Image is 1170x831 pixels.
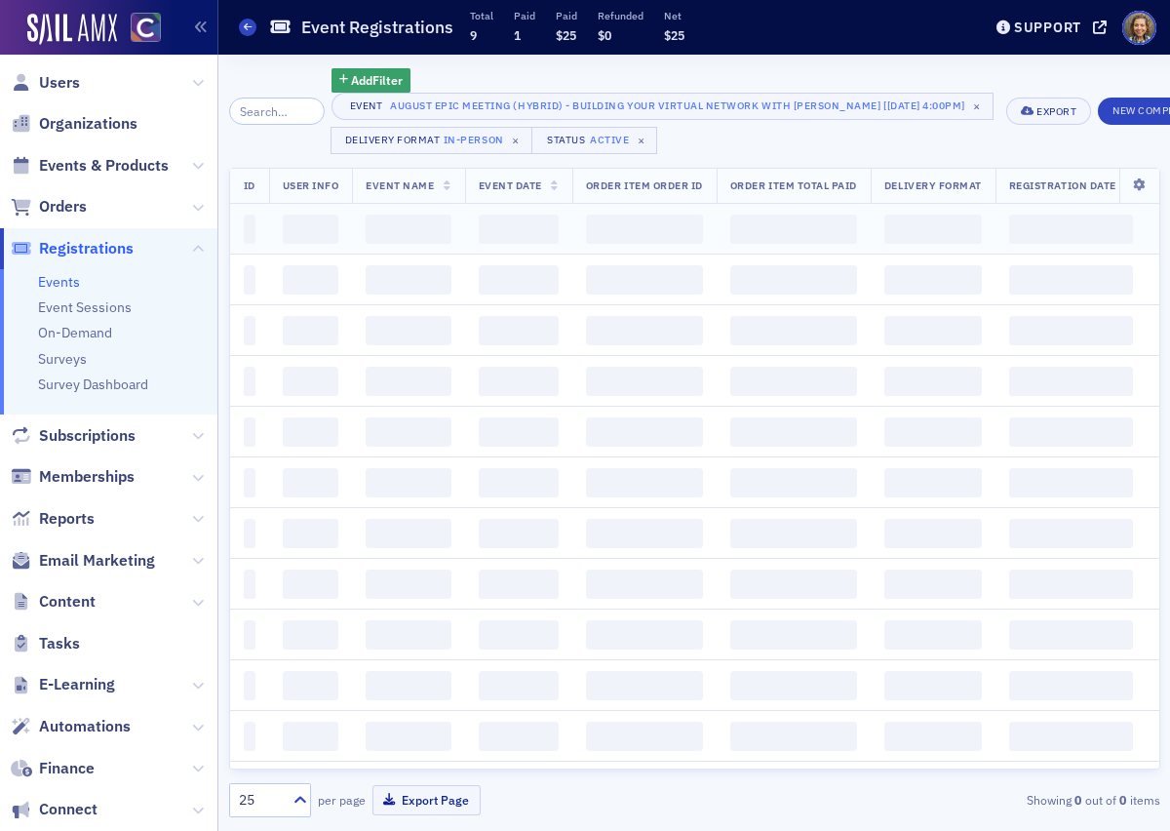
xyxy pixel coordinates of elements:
span: ‌ [1009,215,1133,244]
span: ‌ [1009,265,1133,295]
span: ‌ [479,316,559,345]
button: AddFilter [331,68,411,93]
span: ‌ [366,265,450,295]
span: 9 [470,27,477,43]
a: Memberships [11,466,135,488]
span: ‌ [479,570,559,599]
span: User Info [283,178,339,192]
span: ‌ [283,620,339,650]
span: ‌ [730,417,857,447]
div: In-Person [444,130,504,149]
span: Registrations [39,238,134,259]
span: ‌ [586,671,703,700]
span: ‌ [283,417,339,447]
input: Search… [229,98,325,125]
span: ‌ [884,316,982,345]
span: ‌ [884,570,982,599]
span: ‌ [586,417,703,447]
span: ‌ [884,215,982,244]
span: $0 [598,27,611,43]
a: Organizations [11,113,137,135]
span: ‌ [730,519,857,548]
span: Automations [39,716,131,737]
span: Content [39,591,96,613]
p: Paid [514,9,535,22]
div: Active [590,134,629,146]
span: ‌ [1009,722,1133,751]
div: Event [346,99,387,112]
span: ‌ [586,367,703,396]
a: View Homepage [117,13,161,46]
span: ‌ [730,367,857,396]
span: ‌ [244,468,255,497]
span: ‌ [479,367,559,396]
div: Delivery Format [345,134,441,146]
div: Showing out of items [863,791,1159,809]
span: ‌ [586,519,703,548]
span: ‌ [366,519,450,548]
strong: 0 [1116,791,1130,809]
span: ‌ [884,620,982,650]
span: ID [244,178,255,192]
a: Finance [11,758,95,779]
span: E-Learning [39,674,115,695]
h1: Event Registrations [301,16,453,39]
span: ‌ [586,722,703,751]
button: StatusActive× [531,127,658,154]
span: ‌ [479,620,559,650]
span: Email Marketing [39,550,155,572]
span: ‌ [1009,417,1133,447]
span: × [507,132,525,149]
span: ‌ [1009,367,1133,396]
span: ‌ [244,316,255,345]
p: Total [470,9,493,22]
span: ‌ [730,316,857,345]
label: per page [318,791,366,809]
span: ‌ [884,265,982,295]
a: Reports [11,508,95,530]
span: ‌ [283,215,339,244]
span: ‌ [1009,468,1133,497]
a: Tasks [11,633,80,654]
span: Order Item Total Paid [730,178,857,192]
span: Orders [39,196,87,218]
button: Delivery FormatIn-Person× [331,127,532,154]
span: Delivery Format [884,178,982,192]
span: ‌ [366,215,450,244]
span: ‌ [1009,671,1133,700]
span: Finance [39,758,95,779]
span: ‌ [586,620,703,650]
span: Reports [39,508,95,530]
span: ‌ [366,722,450,751]
span: ‌ [586,215,703,244]
strong: 0 [1072,791,1085,809]
span: Memberships [39,466,135,488]
a: Automations [11,716,131,737]
div: Export [1036,106,1076,117]
span: ‌ [283,468,339,497]
div: August EPIC Meeting (Hybrid) - Building your Virtual Network with [PERSON_NAME] [[DATE] 4:00pm] [390,96,965,115]
span: ‌ [244,367,255,396]
span: ‌ [479,468,559,497]
span: Users [39,72,80,94]
span: ‌ [283,265,339,295]
div: Support [1014,19,1081,36]
a: Users [11,72,80,94]
span: ‌ [366,620,450,650]
span: ‌ [366,367,450,396]
span: ‌ [244,671,255,700]
span: ‌ [730,671,857,700]
button: Export [1006,98,1091,125]
span: ‌ [730,265,857,295]
span: Event Name [366,178,434,192]
span: $25 [664,27,684,43]
span: ‌ [730,620,857,650]
a: SailAMX [27,14,117,45]
span: ‌ [283,671,339,700]
a: Events & Products [11,155,169,177]
span: ‌ [366,316,450,345]
div: 25 [239,790,282,811]
a: Registrations [11,238,134,259]
span: ‌ [244,519,255,548]
span: ‌ [884,519,982,548]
